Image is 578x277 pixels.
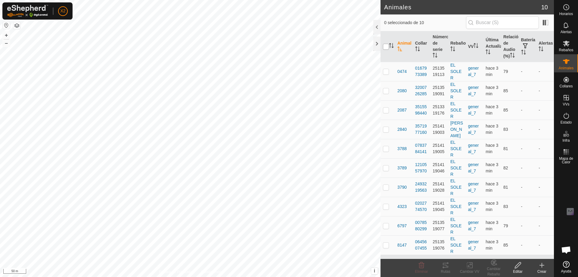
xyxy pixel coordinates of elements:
[536,158,554,178] td: -
[397,68,407,75] span: 0474
[397,223,407,229] span: 6797
[433,84,446,97] div: 2513519091
[415,142,428,155] div: 0783784141
[536,120,554,139] td: -
[450,81,463,100] div: EL SOLER
[450,178,463,197] div: EL SOLER
[433,142,446,155] div: 2514119005
[415,104,428,116] div: 3515598440
[486,181,498,193] span: 2 oct 2025, 15:47
[503,223,508,228] span: 79
[556,157,576,164] span: Mapa de Calor
[415,123,428,136] div: 3571977160
[554,259,578,275] a: Ayuda
[433,181,446,194] div: 2514119028
[433,65,446,78] div: 2513519113
[415,84,428,97] div: 3200726285
[389,44,394,49] p-sorticon: Activar para ordenar
[483,31,501,62] th: Última Actualización
[450,216,463,235] div: EL SOLER
[397,165,407,171] span: 3789
[397,126,407,133] span: 2840
[3,22,10,29] button: Restablecer Mapa
[503,243,508,247] span: 85
[466,31,483,62] th: VV
[536,139,554,158] td: -
[559,12,573,16] span: Horarios
[519,120,536,139] td: -
[374,268,375,273] span: i
[415,239,428,251] div: 0645607455
[474,44,478,49] p-sorticon: Activar para ordenar
[503,185,508,190] span: 81
[397,184,407,190] span: 3790
[541,3,548,12] span: 10
[519,178,536,197] td: -
[433,239,446,251] div: 2513519076
[415,162,428,174] div: 1210557970
[519,216,536,235] td: -
[559,48,573,52] span: Rebaños
[397,88,407,94] span: 2080
[486,104,498,115] span: 2 oct 2025, 15:47
[433,123,446,136] div: 2514119003
[486,239,498,250] span: 2 oct 2025, 15:47
[371,268,378,274] button: i
[486,85,498,96] span: 2 oct 2025, 15:47
[397,146,407,152] span: 3788
[519,31,536,62] th: Batería
[415,269,428,274] span: Eliminar
[486,162,498,173] span: 2 oct 2025, 15:47
[468,239,479,250] a: general_7
[561,121,572,124] span: Estado
[466,16,539,29] input: Buscar (S)
[563,102,569,106] span: VVs
[536,235,554,255] td: -
[468,220,479,231] a: general_7
[536,216,554,235] td: -
[384,20,466,26] span: 0 seleccionado de 10
[415,181,428,194] div: 2493219563
[397,107,407,113] span: 2087
[433,200,446,213] div: 2514119045
[430,31,448,62] th: Número de serie
[503,146,508,151] span: 81
[486,220,498,231] span: 2 oct 2025, 15:47
[468,124,479,135] a: general_7
[468,66,479,77] a: general_7
[450,101,463,120] div: EL SOLER
[503,165,508,170] span: 82
[468,85,479,96] a: general_7
[510,54,515,58] p-sorticon: Activar para ordenar
[468,181,479,193] a: general_7
[3,39,10,47] button: –
[503,88,508,93] span: 85
[450,197,463,216] div: EL SOLER
[468,162,479,173] a: general_7
[415,219,428,232] div: 0078580299
[468,104,479,115] a: general_7
[159,269,194,275] a: Política de Privacidad
[450,47,455,52] p-sorticon: Activar para ordenar
[397,242,407,248] span: 8147
[415,47,420,52] p-sorticon: Activar para ordenar
[519,62,536,81] td: -
[415,65,428,78] div: 0167973389
[486,50,490,55] p-sorticon: Activar para ordenar
[503,69,508,74] span: 79
[468,143,479,154] a: general_7
[482,266,506,277] div: Cambiar Rebaño
[536,31,554,62] th: Alertas
[433,104,446,116] div: 2513319176
[450,120,463,139] div: [PERSON_NAME]
[519,197,536,216] td: -
[433,269,458,274] div: Rutas
[559,66,573,70] span: Animales
[397,47,402,52] p-sorticon: Activar para ordenar
[503,127,508,132] span: 83
[562,139,570,142] span: Infra
[486,143,498,154] span: 2 oct 2025, 15:47
[561,269,571,273] span: Ayuda
[448,31,466,62] th: Rebaño
[468,201,479,212] a: general_7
